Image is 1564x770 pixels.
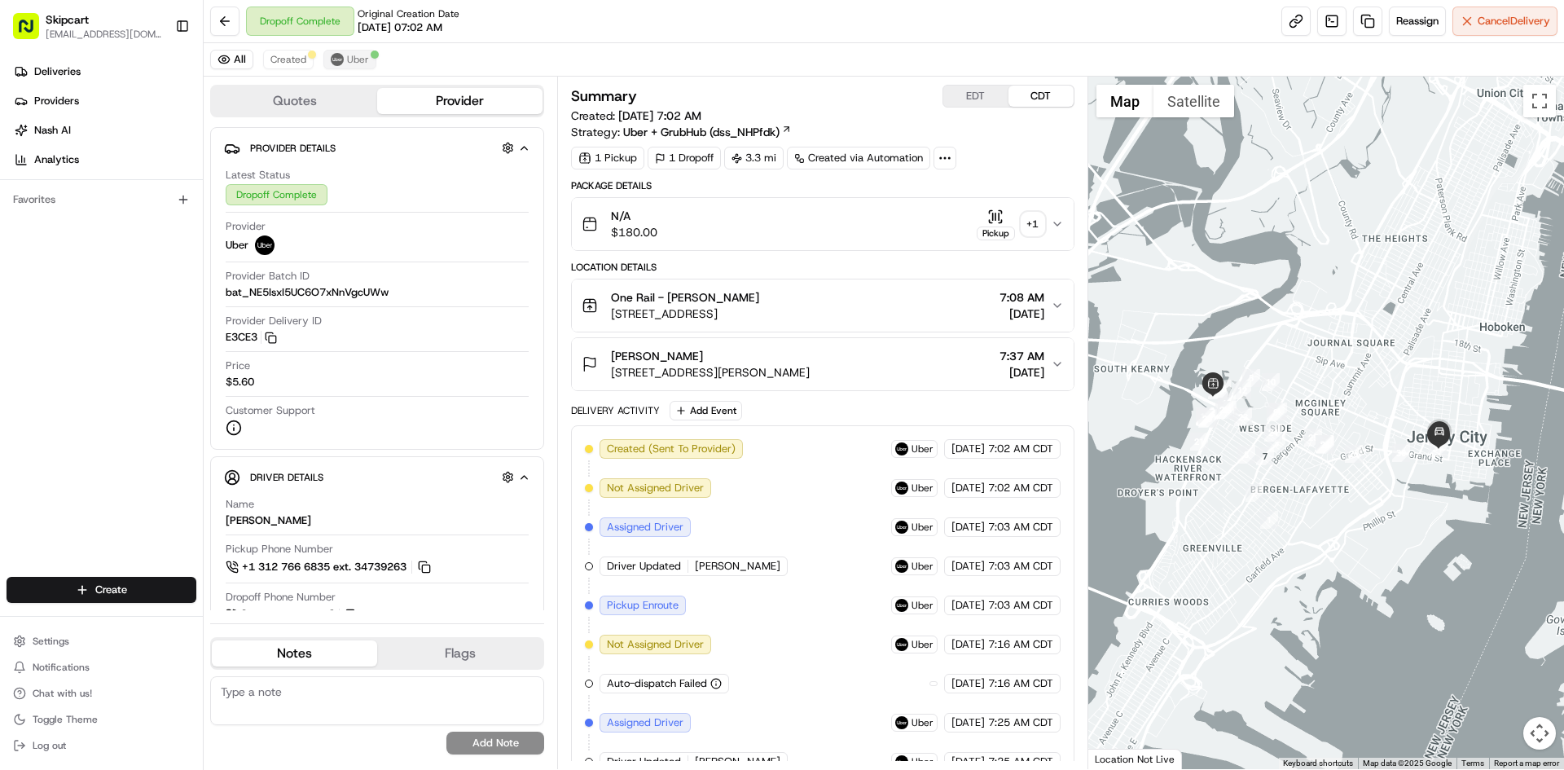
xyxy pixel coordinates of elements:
div: Location Details [571,261,1074,274]
button: Chat with us! [7,682,196,705]
span: Assigned Driver [607,520,683,535]
img: Nash [16,16,49,49]
div: 1 Pickup [571,147,644,169]
img: uber-new-logo.jpeg [895,442,908,455]
div: 7 [1256,447,1274,465]
span: bat_NE5IsxI5UC6O7xNnVgcUWw [226,285,389,300]
img: uber-new-logo.jpeg [255,235,275,255]
div: 25 [1304,429,1322,447]
span: Customer Support [226,403,315,418]
span: Not Assigned Driver [607,637,704,652]
span: $5.60 [226,375,254,389]
button: Driver Details [224,464,530,491]
a: Analytics [7,147,203,173]
span: Driver Updated [607,755,681,769]
span: +1 312 766 6835 ext. 34739263 [242,560,406,574]
span: Settings [33,635,69,648]
button: Notifications [7,656,196,679]
span: Notifications [33,661,90,674]
button: EDT [943,86,1008,107]
div: Delivery Activity [571,404,660,417]
div: 18 [1197,408,1215,426]
button: Provider Details [224,134,530,161]
span: [PHONE_NUMBER] [242,608,334,623]
button: Log out [7,734,196,757]
button: Toggle fullscreen view [1523,85,1556,117]
span: [STREET_ADDRESS] [611,306,759,322]
div: 14 [1218,401,1236,419]
button: Pickup [977,209,1015,240]
div: 27 [1316,435,1333,453]
a: Created via Automation [787,147,930,169]
img: uber-new-logo.jpeg [895,560,908,573]
span: Log out [33,739,66,752]
button: Created [263,50,314,69]
div: 4 [1269,403,1287,420]
span: Provider Delivery ID [226,314,322,328]
span: Uber [912,755,934,768]
span: Latest Status [226,168,290,183]
a: Powered byPylon [115,275,197,288]
span: Not Assigned Driver [607,481,704,495]
span: Knowledge Base [33,236,125,253]
span: Driver Details [250,471,323,484]
span: [DATE] [951,442,985,456]
span: 7:25 AM CDT [988,755,1053,769]
button: Settings [7,630,196,653]
span: Uber [912,482,934,495]
span: Provider Batch ID [226,269,310,284]
span: Pickup Enroute [607,598,679,613]
span: Provider Details [250,142,336,155]
span: Uber [347,53,369,66]
div: + 1 [1021,213,1044,235]
span: Pylon [162,276,197,288]
span: Cancel Delivery [1478,14,1550,29]
img: uber-new-logo.jpeg [895,755,908,768]
a: Uber + GrubHub (dss_NHPfdk) [623,124,792,140]
div: Favorites [7,187,196,213]
div: Pickup [977,227,1015,240]
span: [DATE] [951,520,985,535]
a: +1 312 766 6835 ext. 34739263 [226,558,433,576]
button: CancelDelivery [1452,7,1557,36]
div: 2 [1245,484,1263,502]
div: 3 [1267,434,1285,452]
span: Uber + GrubHub (dss_NHPfdk) [623,124,780,140]
button: Start new chat [277,161,297,180]
span: 7:08 AM [999,289,1044,306]
div: 10 [1262,373,1280,391]
a: Providers [7,88,203,114]
span: Toggle Theme [33,713,98,726]
span: Uber [912,599,934,612]
button: Flags [377,640,543,667]
span: Uber [226,238,248,253]
div: Package Details [571,179,1074,192]
span: 7:02 AM CDT [988,442,1053,456]
button: One Rail - [PERSON_NAME][STREET_ADDRESS]7:08 AM[DATE] [572,279,1073,332]
span: Driver Updated [607,559,681,574]
div: 9 [1267,403,1285,421]
div: 20 [1198,410,1216,428]
span: $180.00 [611,224,657,240]
span: Uber [912,442,934,455]
button: Show satellite imagery [1153,85,1234,117]
span: [DATE] [951,481,985,495]
span: Created [270,53,306,66]
img: Google [1092,748,1146,769]
span: Uber [912,716,934,729]
span: [DATE] [999,306,1044,322]
span: [DATE] [951,676,985,691]
div: 29 [1345,445,1363,463]
button: Show street map [1096,85,1153,117]
span: [PERSON_NAME] [611,348,703,364]
div: Strategy: [571,124,792,140]
div: 1 [1260,511,1278,529]
div: 21 [1190,433,1208,451]
div: 19 [1196,407,1214,425]
span: Created: [571,108,701,124]
span: [DATE] [951,559,985,574]
span: Deliveries [34,64,81,79]
div: Location Not Live [1088,749,1182,769]
h3: Summary [571,89,637,103]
